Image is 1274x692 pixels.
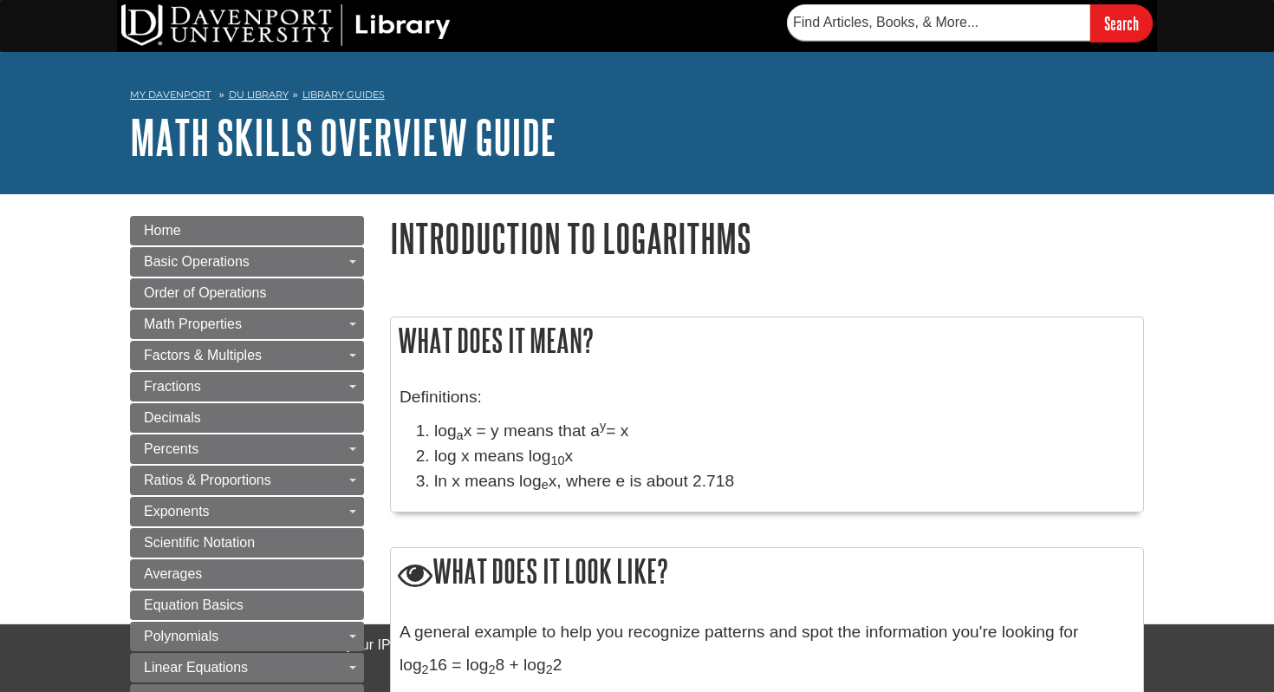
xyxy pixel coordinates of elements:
[130,466,364,495] a: Ratios & Proportions
[144,660,248,675] span: Linear Equations
[144,473,271,487] span: Ratios & Proportions
[550,454,564,467] sub: 10
[144,379,201,394] span: Fractions
[144,597,244,612] span: Equation Basics
[422,663,429,676] sub: 2
[144,348,262,362] span: Factors & Multiples
[302,88,385,101] a: Library Guides
[391,317,1143,363] h2: What does it mean?
[434,444,1134,469] li: log x means log x
[542,478,549,492] sub: e
[229,88,289,101] a: DU Library
[144,566,202,581] span: Averages
[130,403,364,433] a: Decimals
[130,559,364,589] a: Averages
[144,629,218,643] span: Polynomials
[391,548,1143,597] h2: What does it look like?
[130,434,364,464] a: Percents
[130,528,364,558] a: Scientific Notation
[400,653,1134,678] p: log 16 = log 8 + log 2
[488,663,495,676] sub: 2
[144,285,266,300] span: Order of Operations
[130,310,364,339] a: Math Properties
[130,622,364,651] a: Polynomials
[144,441,198,456] span: Percents
[130,110,556,164] a: Math Skills Overview Guide
[130,653,364,682] a: Linear Equations
[121,4,451,46] img: DU Library
[434,469,1134,494] li: ln x means log x, where e is about 2.718
[144,223,181,238] span: Home
[130,341,364,370] a: Factors & Multiples
[546,663,553,676] sub: 2
[130,247,364,277] a: Basic Operations
[130,591,364,620] a: Equation Basics
[787,4,1090,41] input: Find Articles, Books, & More...
[130,88,211,102] a: My Davenport
[400,620,1134,645] p: A general example to help you recognize patterns and spot the information you're looking for
[144,317,242,331] span: Math Properties
[130,497,364,526] a: Exponents
[144,254,250,269] span: Basic Operations
[390,216,1144,260] h1: Introduction to Logarithms
[434,419,1134,444] li: log x = y means that a = x
[144,535,255,550] span: Scientific Notation
[130,83,1144,111] nav: breadcrumb
[130,372,364,401] a: Fractions
[130,216,364,245] a: Home
[600,419,606,433] sup: y
[144,504,210,519] span: Exponents
[1090,4,1153,42] input: Search
[130,278,364,308] a: Order of Operations
[787,4,1153,42] form: Searches DU Library's articles, books, and more
[457,428,464,442] sub: a
[144,410,201,425] span: Decimals
[400,385,1134,410] p: Definitions:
